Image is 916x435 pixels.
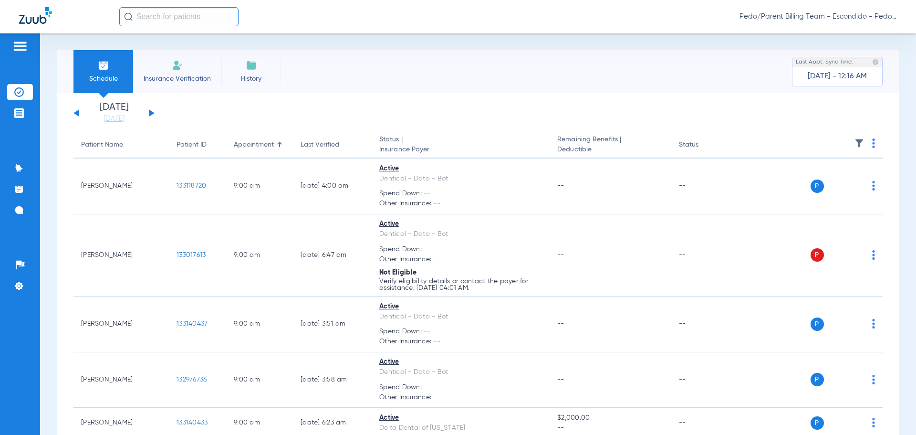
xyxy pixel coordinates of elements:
div: Active [379,357,542,367]
span: Spend Down: -- [379,189,542,199]
img: filter.svg [854,138,864,148]
span: -- [557,320,564,327]
td: [DATE] 6:47 AM [293,214,372,297]
div: Patient Name [81,140,161,150]
img: group-dot-blue.svg [872,181,875,191]
td: [PERSON_NAME] [73,352,169,408]
span: Spend Down: -- [379,327,542,337]
span: Other Insurance: -- [379,199,542,209]
td: [PERSON_NAME] [73,214,169,297]
img: History [246,60,257,71]
img: group-dot-blue.svg [872,319,875,329]
th: Remaining Benefits | [550,132,671,159]
div: Last Verified [301,140,339,150]
th: Status | [372,132,550,159]
td: [DATE] 3:51 AM [293,297,372,352]
span: History [229,74,274,84]
img: hamburger-icon [12,41,28,52]
div: Appointment [234,140,274,150]
img: last sync help info [872,59,879,65]
iframe: Chat Widget [868,389,916,435]
div: Active [379,219,542,229]
td: [PERSON_NAME] [73,159,169,214]
span: P [811,318,824,331]
input: Search for patients [119,7,239,26]
span: -- [557,376,564,383]
span: 133017613 [177,252,206,258]
td: -- [671,214,736,297]
td: -- [671,352,736,408]
span: Other Insurance: -- [379,255,542,265]
a: [DATE] [85,114,143,124]
span: $2,000.00 [557,413,663,423]
div: Appointment [234,140,285,150]
span: Insurance Verification [140,74,214,84]
th: Status [671,132,736,159]
span: Pedo/Parent Billing Team - Escondido - Pedo | The Super Dentists [739,12,897,21]
td: -- [671,297,736,352]
span: -- [557,182,564,189]
div: Patient ID [177,140,219,150]
td: [DATE] 4:00 AM [293,159,372,214]
span: Schedule [81,74,126,84]
div: Patient ID [177,140,207,150]
span: -- [557,423,663,433]
span: 132976736 [177,376,207,383]
td: 9:00 AM [226,352,293,408]
div: Active [379,413,542,423]
span: Spend Down: -- [379,244,542,255]
span: P [811,180,824,193]
span: P [811,248,824,262]
div: Last Verified [301,140,364,150]
span: Other Insurance: -- [379,393,542,403]
span: P [811,416,824,430]
span: -- [557,252,564,258]
img: group-dot-blue.svg [872,138,875,148]
div: Patient Name [81,140,123,150]
td: -- [671,159,736,214]
div: Dentical - Data - Bot [379,229,542,239]
td: [DATE] 3:58 AM [293,352,372,408]
div: Delta Dental of [US_STATE] [379,423,542,433]
span: P [811,373,824,386]
span: [DATE] - 12:16 AM [808,72,867,81]
div: Active [379,164,542,174]
td: 9:00 AM [226,297,293,352]
img: Manual Insurance Verification [172,60,183,71]
li: [DATE] [85,103,143,124]
td: [PERSON_NAME] [73,297,169,352]
div: Dentical - Data - Bot [379,174,542,184]
span: Not Eligible [379,269,416,276]
img: Schedule [98,60,109,71]
span: 133140437 [177,320,208,327]
img: Zuub Logo [19,7,52,24]
span: 133118720 [177,182,206,189]
div: Active [379,302,542,312]
span: Last Appt. Sync Time: [796,57,853,67]
td: 9:00 AM [226,159,293,214]
p: Verify eligibility details or contact the payer for assistance. [DATE] 04:01 AM. [379,278,542,291]
td: 9:00 AM [226,214,293,297]
div: Dentical - Data - Bot [379,312,542,322]
div: Dentical - Data - Bot [379,367,542,377]
img: group-dot-blue.svg [872,375,875,384]
span: Other Insurance: -- [379,337,542,347]
span: Spend Down: -- [379,382,542,393]
img: group-dot-blue.svg [872,250,875,260]
img: Search Icon [124,12,133,21]
span: 133140433 [177,419,208,426]
span: Deductible [557,145,663,155]
span: Insurance Payer [379,145,542,155]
